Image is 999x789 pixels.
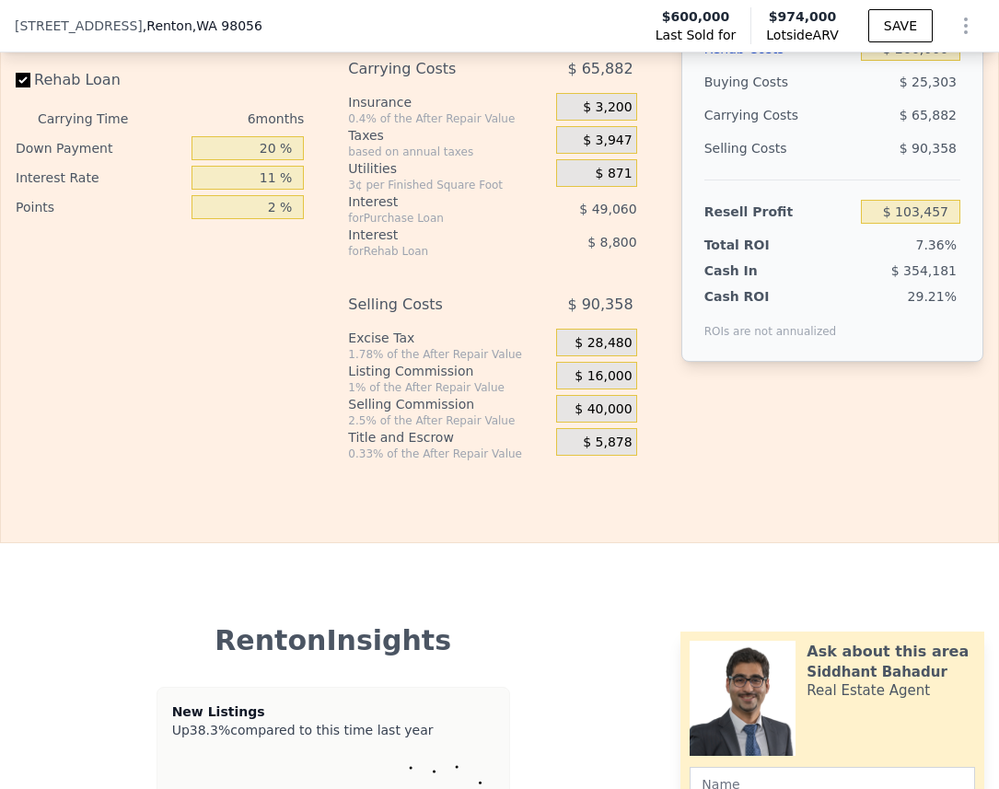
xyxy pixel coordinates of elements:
span: $ 90,358 [567,288,633,321]
span: Lotside ARV [766,26,838,44]
div: Selling Costs [348,288,517,321]
div: Real Estate Agent [807,681,930,700]
div: Selling Costs [704,132,854,165]
span: 29.21% [908,289,957,304]
div: 3¢ per Finished Square Foot [348,178,549,192]
div: Interest [348,192,517,211]
span: $ 16,000 [575,368,632,385]
div: Siddhant Bahadur [807,663,947,681]
div: ROIs are not annualized [704,306,837,339]
div: New Listings [172,702,494,721]
div: 0.4% of the After Repair Value [348,111,549,126]
div: Carrying Costs [348,52,517,86]
div: Resell Profit [704,195,854,228]
span: $600,000 [662,7,730,26]
button: SAVE [868,9,933,42]
span: 38.3% [190,723,230,737]
div: Interest Rate [16,163,184,192]
div: Buying Costs [704,65,854,99]
div: Cash In [704,261,797,280]
div: Listing Commission [348,362,549,380]
div: Total ROI [704,236,797,254]
div: Excise Tax [348,329,549,347]
span: $ 65,882 [900,108,957,122]
span: $ 28,480 [575,335,632,352]
span: $974,000 [769,9,837,24]
span: $ 25,303 [900,75,957,89]
div: 2.5% of the After Repair Value [348,413,549,428]
div: Insurance [348,93,549,111]
label: Rehab Loan [16,64,184,97]
span: $ 8,800 [587,235,636,249]
span: $ 49,060 [579,202,636,216]
span: [STREET_ADDRESS] [15,17,143,35]
div: Renton Insights [15,624,651,657]
span: $ 3,947 [583,133,632,149]
div: Utilities [348,159,549,178]
div: Selling Commission [348,395,549,413]
div: Cash ROI [704,287,837,306]
span: $ 65,882 [567,52,633,86]
div: Ask about this area [807,641,969,663]
div: Up compared to this time last year [172,721,494,732]
span: $ 90,358 [900,141,957,156]
div: 0.33% of the After Repair Value [348,447,549,461]
span: $ 5,878 [583,435,632,451]
div: Carrying Time [38,104,135,133]
div: Interest [348,226,517,244]
div: 6 months [143,104,305,133]
div: Title and Escrow [348,428,549,447]
span: , Renton [143,17,262,35]
input: Rehab Loan [16,73,30,87]
span: $ 3,200 [583,99,632,116]
div: for Rehab Loan [348,244,517,259]
div: Taxes [348,126,549,145]
div: Down Payment [16,133,184,163]
span: $ 871 [596,166,633,182]
div: 1% of the After Repair Value [348,380,549,395]
span: 7.36% [916,238,957,252]
span: Last Sold for [656,26,737,44]
span: $ 354,181 [891,263,957,278]
div: Carrying Costs [704,99,798,132]
div: Points [16,192,184,222]
div: based on annual taxes [348,145,549,159]
span: $ 40,000 [575,401,632,418]
span: , WA 98056 [192,18,262,33]
button: Show Options [947,7,984,44]
div: for Purchase Loan [348,211,517,226]
div: 1.78% of the After Repair Value [348,347,549,362]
